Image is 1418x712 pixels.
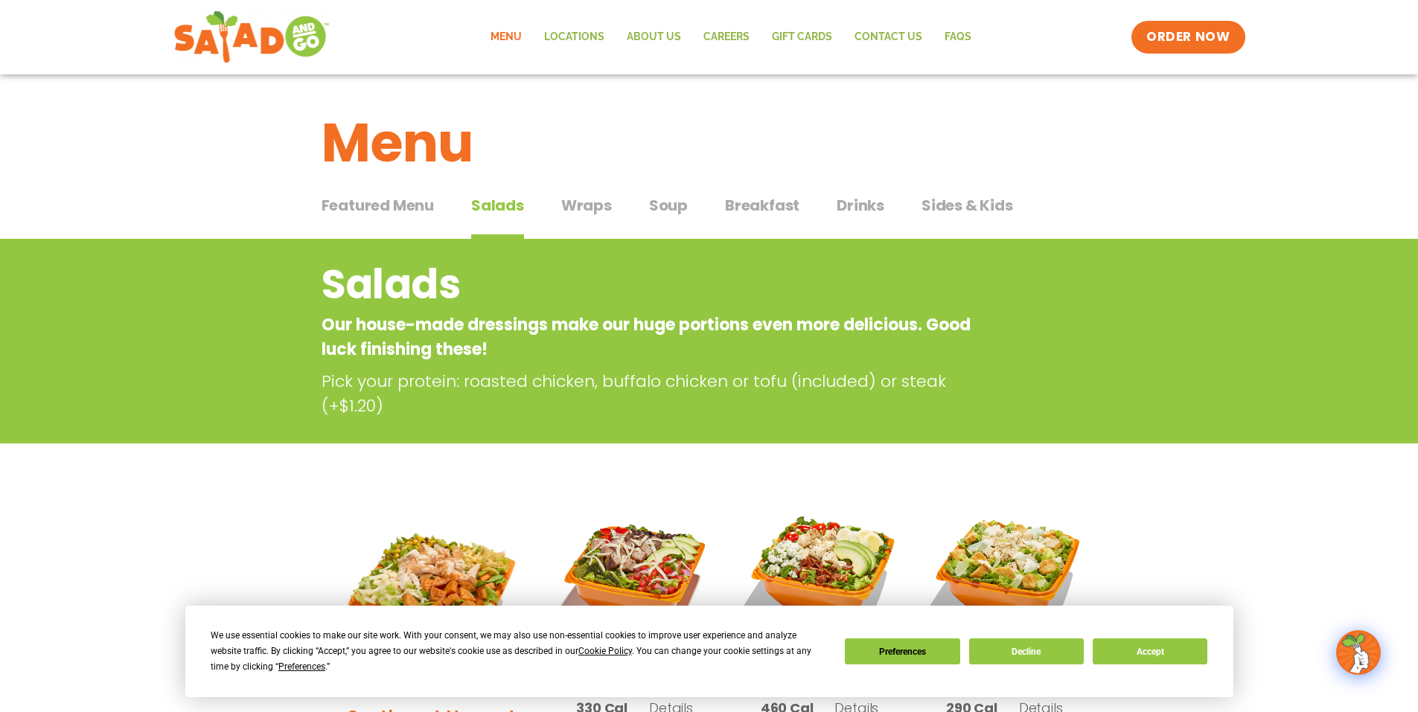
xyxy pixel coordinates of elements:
h1: Menu [322,103,1097,183]
span: Drinks [837,194,884,217]
nav: Menu [479,20,983,54]
a: ORDER NOW [1131,21,1245,54]
span: Sides & Kids [922,194,1013,217]
button: Preferences [845,638,959,664]
span: Featured Menu [322,194,434,217]
a: Contact Us [843,20,933,54]
span: Cookie Policy [578,646,632,656]
span: Salads [471,194,524,217]
p: Our house-made dressings make our huge portions even more delicious. Good luck finishing these! [322,312,977,362]
img: Product photo for Caesar Salad [923,494,1085,656]
a: FAQs [933,20,983,54]
img: Product photo for Fajita Salad [553,494,715,656]
span: Wraps [561,194,612,217]
div: Tabbed content [322,189,1097,240]
h2: Salads [322,254,977,315]
a: GIFT CARDS [761,20,843,54]
div: Cookie Consent Prompt [185,606,1233,697]
span: Breakfast [725,194,799,217]
a: About Us [616,20,692,54]
a: Menu [479,20,533,54]
button: Decline [969,638,1084,664]
img: Product photo for Southwest Harvest Salad [333,494,531,693]
div: We use essential cookies to make our site work. With your consent, we may also use non-essential ... [211,628,827,675]
img: wpChatIcon [1338,632,1379,673]
span: Soup [649,194,688,217]
button: Accept [1093,638,1207,664]
span: Preferences [278,661,325,672]
a: Locations [533,20,616,54]
img: Product photo for Cobb Salad [738,494,901,656]
img: new-SAG-logo-768×292 [173,7,330,67]
span: ORDER NOW [1146,28,1230,46]
a: Careers [692,20,761,54]
p: Pick your protein: roasted chicken, buffalo chicken or tofu (included) or steak (+$1.20) [322,369,984,418]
